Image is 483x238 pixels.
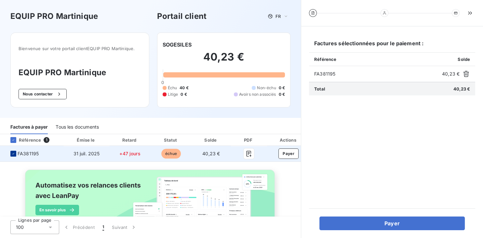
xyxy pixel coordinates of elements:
span: Non-échu [257,85,276,91]
h3: EQUIP PRO Martinique [10,10,98,22]
h3: Portail client [157,10,207,22]
span: 40,23 € [442,71,460,77]
span: Total [314,86,325,91]
span: 40 € [180,85,189,91]
h6: Factures sélectionnées pour le paiement : [309,39,475,52]
div: Émise le [65,137,108,143]
button: Suivant [108,220,141,234]
span: FA381195 [314,71,439,77]
span: Avoirs non associés [239,91,276,97]
div: Solde [193,137,230,143]
span: 31 juil. 2025 [73,151,100,156]
span: Référence [314,57,336,62]
div: Statut [152,137,190,143]
div: Actions [268,137,309,143]
span: Échu [168,85,177,91]
button: Nous contacter [19,89,67,99]
span: 0 € [181,91,187,97]
div: PDF [232,137,265,143]
div: Tous les documents [56,120,99,134]
h2: 40,23 € [163,50,285,70]
span: 1 [102,224,104,231]
span: 0 [161,80,164,85]
div: Référence [5,137,41,143]
button: Payer [278,148,299,159]
span: FA381195 [18,150,39,157]
span: 100 [16,224,24,231]
span: Solde [458,57,470,62]
span: 0 € [279,85,285,91]
span: FR [275,14,281,19]
span: 0 € [279,91,285,97]
h3: EQUIP PRO Martinique [19,67,141,78]
span: 40,23 € [453,86,470,91]
span: échue [161,149,181,159]
div: Factures à payer [10,120,48,134]
span: Litige [168,91,178,97]
button: 1 [99,220,108,234]
span: 1 [44,137,49,143]
div: Retard [111,137,150,143]
h6: SOGESILES [163,41,192,49]
span: +47 jours [119,151,140,156]
span: Bienvenue sur votre portail client EQUIP PRO Martinique . [19,46,141,51]
button: Précédent [59,220,99,234]
button: Payer [319,217,465,230]
span: 40,23 € [202,151,220,156]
